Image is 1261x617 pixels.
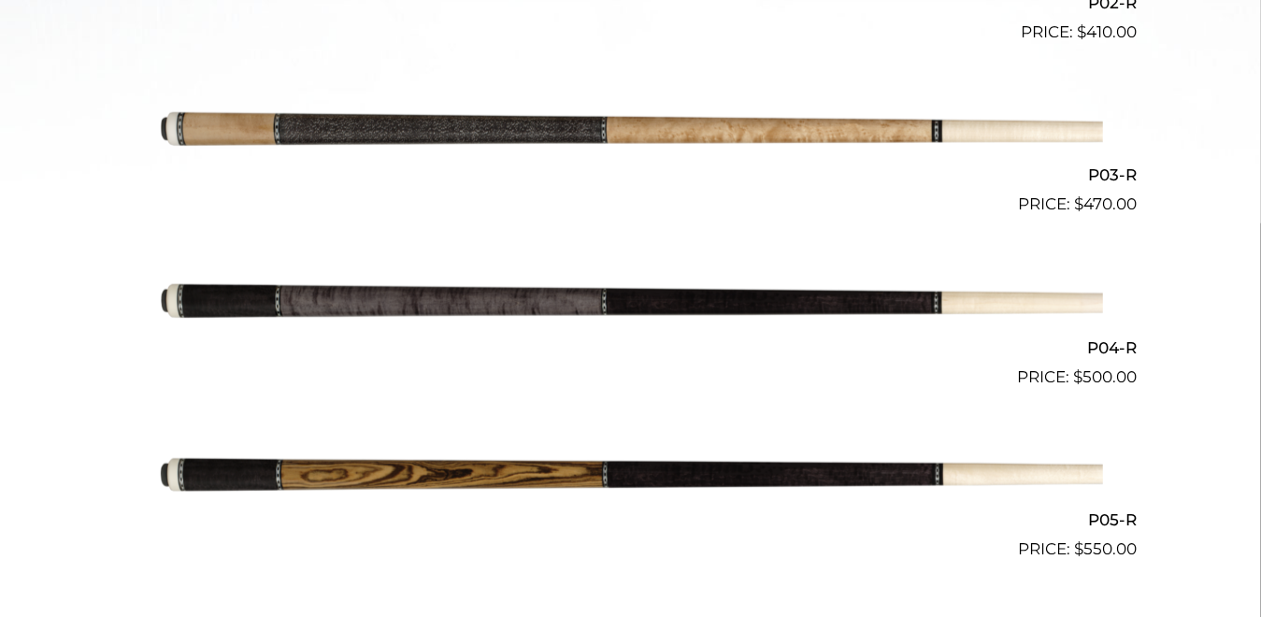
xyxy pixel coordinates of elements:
h2: P04-R [124,330,1138,365]
h2: P03-R [124,158,1138,193]
span: $ [1075,194,1084,213]
bdi: 410.00 [1078,22,1138,41]
h2: P05-R [124,503,1138,538]
span: $ [1075,539,1084,558]
a: P05-R $550.00 [124,397,1138,562]
img: P03-R [159,52,1103,209]
a: P03-R $470.00 [124,52,1138,217]
bdi: 470.00 [1075,194,1138,213]
span: $ [1078,22,1087,41]
img: P04-R [159,224,1103,381]
a: P04-R $500.00 [124,224,1138,389]
span: $ [1074,367,1083,386]
bdi: 550.00 [1075,539,1138,558]
bdi: 500.00 [1074,367,1138,386]
img: P05-R [159,397,1103,554]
